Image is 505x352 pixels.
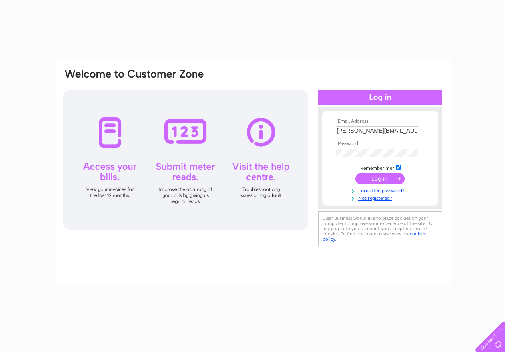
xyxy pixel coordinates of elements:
[334,141,427,147] th: Password:
[318,211,442,246] div: Clear Business would like to place cookies on your computer to improve your experience of the sit...
[323,231,426,242] a: cookies policy
[334,119,427,124] th: Email Address:
[336,186,427,194] a: Forgotten password?
[336,194,427,201] a: Not registered?
[334,163,427,171] td: Remember me?
[355,173,405,184] input: Submit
